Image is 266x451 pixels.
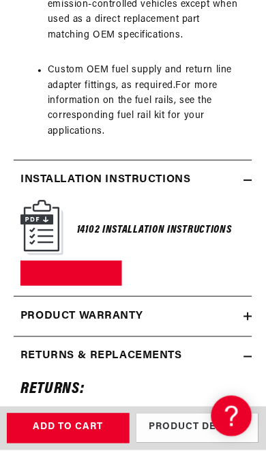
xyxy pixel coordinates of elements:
a: Download PDF [20,261,122,287]
h6: 14102 Installation Instructions [77,222,232,240]
button: Add to Cart [7,414,130,445]
h2: Installation Instructions [20,172,191,190]
h4: Returns: [20,383,246,398]
summary: Returns & replacements [14,338,252,377]
span: For more information on the fuel rails, see the corresponding fuel rail kit for your applications. [48,81,218,137]
summary: Product warranty [14,297,252,337]
h2: Product warranty [20,308,144,326]
h2: Returns & replacements [20,349,182,366]
a: Product details [136,414,259,445]
li: Custom OEM fuel supply and return line adapter fittings, as required. [48,63,246,140]
img: Instruction Manual [20,201,63,256]
summary: Installation Instructions [14,161,252,201]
